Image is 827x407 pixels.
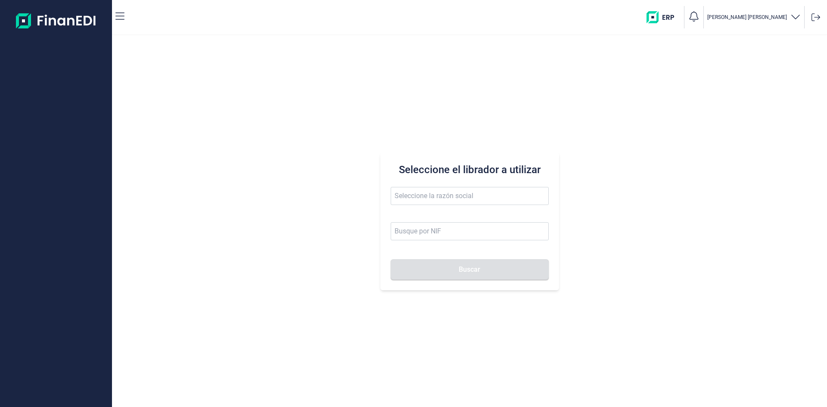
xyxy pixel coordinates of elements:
[459,266,480,273] span: Buscar
[391,187,549,205] input: Seleccione la razón social
[707,14,787,21] p: [PERSON_NAME] [PERSON_NAME]
[707,11,801,24] button: [PERSON_NAME] [PERSON_NAME]
[16,7,96,34] img: Logo de aplicación
[647,11,681,23] img: erp
[391,259,549,280] button: Buscar
[391,222,549,240] input: Busque por NIF
[391,163,549,177] h3: Seleccione el librador a utilizar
